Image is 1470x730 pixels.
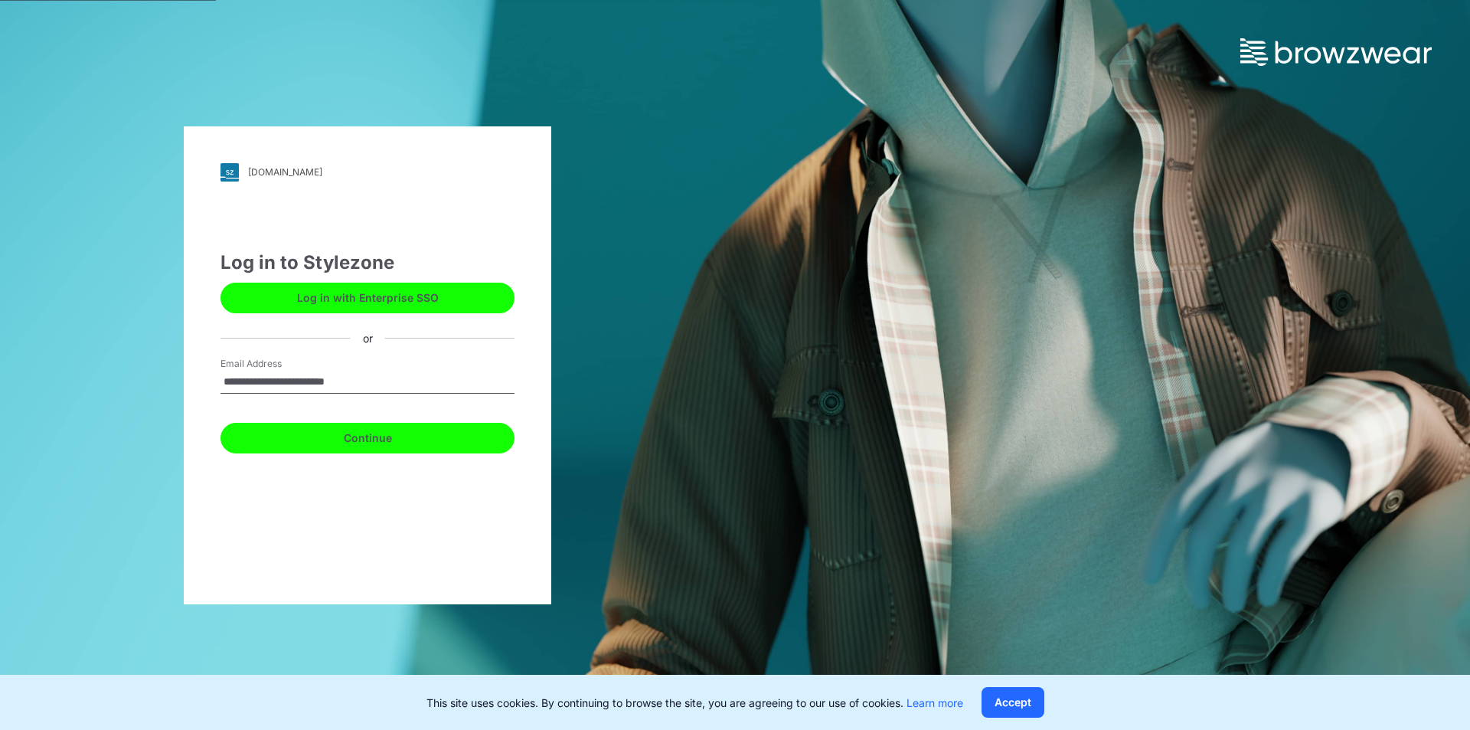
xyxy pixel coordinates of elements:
[220,163,239,182] img: svg+xml;base64,PHN2ZyB3aWR0aD0iMjgiIGhlaWdodD0iMjgiIHZpZXdCb3g9IjAgMCAyOCAyOCIgZmlsbD0ibm9uZSIgeG...
[351,330,385,346] div: or
[426,695,963,711] p: This site uses cookies. By continuing to browse the site, you are agreeing to our use of cookies.
[220,249,514,277] div: Log in to Stylezone
[220,423,514,453] button: Continue
[220,357,328,371] label: Email Address
[248,166,322,178] div: [DOMAIN_NAME]
[906,696,963,709] a: Learn more
[1240,38,1432,66] img: browzwear-logo.73288ffb.svg
[220,283,514,313] button: Log in with Enterprise SSO
[220,163,514,182] a: [DOMAIN_NAME]
[982,687,1044,718] button: Accept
